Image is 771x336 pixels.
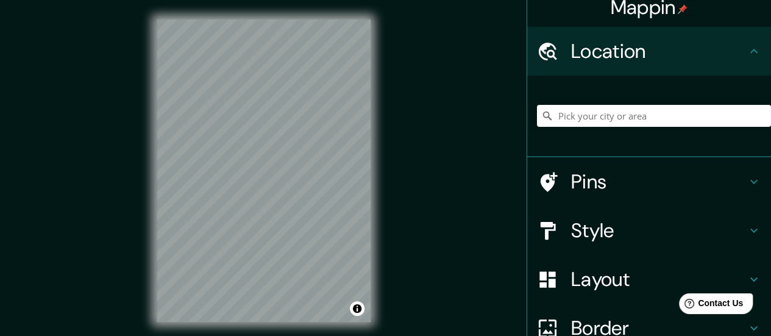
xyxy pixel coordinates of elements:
[527,255,771,304] div: Layout
[350,301,364,316] button: Toggle attribution
[571,170,747,194] h4: Pins
[571,218,747,243] h4: Style
[527,27,771,76] div: Location
[678,4,688,14] img: pin-icon.png
[527,157,771,206] div: Pins
[571,39,747,63] h4: Location
[537,105,771,127] input: Pick your city or area
[527,206,771,255] div: Style
[663,288,758,323] iframe: Help widget launcher
[571,267,747,291] h4: Layout
[157,20,371,322] canvas: Map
